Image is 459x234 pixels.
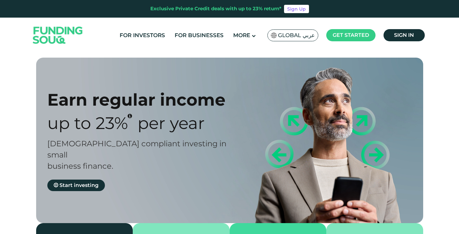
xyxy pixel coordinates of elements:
span: Sign in [394,32,414,38]
span: More [233,32,250,38]
span: Start investing [59,182,99,188]
a: For Businesses [173,30,225,41]
span: Per Year [138,113,205,133]
img: Logo [27,19,89,52]
span: Get started [333,32,369,38]
div: Exclusive Private Credit deals with up to 23% return* [150,5,281,12]
img: SA Flag [271,33,277,38]
span: Global عربي [278,32,315,39]
div: Earn regular income [47,90,241,110]
a: Start investing [47,180,105,191]
i: 23% IRR (expected) ~ 15% Net yield (expected) [128,113,132,118]
a: Sign Up [284,5,309,13]
span: Up to 23% [47,113,128,133]
span: [DEMOGRAPHIC_DATA] compliant investing in small business finance. [47,139,226,171]
a: For Investors [118,30,167,41]
a: Sign in [384,29,425,41]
